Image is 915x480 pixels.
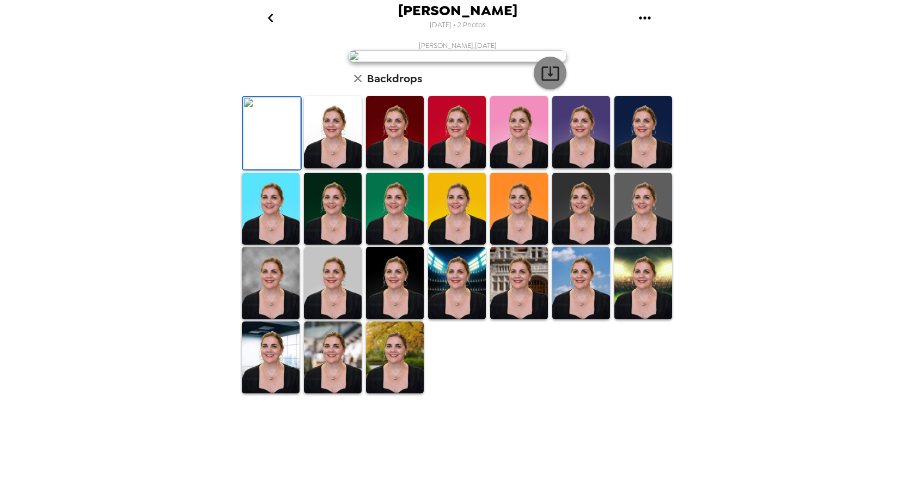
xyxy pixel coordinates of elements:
[367,70,422,87] h6: Backdrops
[349,50,566,62] img: user
[243,97,301,169] img: Original
[430,18,486,33] span: [DATE] • 2 Photos
[419,41,497,50] span: [PERSON_NAME] , [DATE]
[398,3,517,18] span: [PERSON_NAME]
